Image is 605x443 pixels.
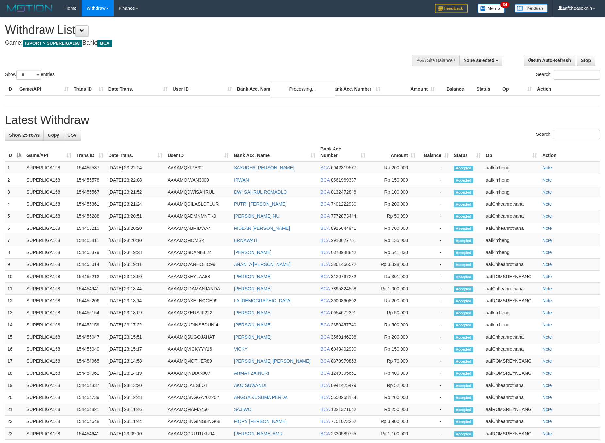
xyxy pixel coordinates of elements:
[368,246,418,259] td: Rp 541,830
[542,346,552,352] a: Note
[74,283,106,295] td: 154454941
[234,431,283,436] a: [PERSON_NAME] AMR
[5,143,24,162] th: ID: activate to sort column descending
[24,295,74,307] td: SUPERLIGA168
[106,259,165,271] td: [DATE] 23:19:11
[368,367,418,379] td: Rp 400,000
[24,210,74,222] td: SUPERLIGA168
[234,177,249,182] a: IRWAN
[165,355,231,367] td: AAAAMQMOTHER89
[368,355,418,367] td: Rp 70,000
[106,271,165,283] td: [DATE] 23:18:50
[320,201,330,207] span: BCA
[24,222,74,234] td: SUPERLIGA168
[24,283,74,295] td: SUPERLIGA168
[234,201,286,207] a: PUTRI [PERSON_NAME]
[331,262,356,267] span: Copy 3801466522 to clipboard
[74,343,106,355] td: 154455040
[542,286,552,291] a: Note
[165,343,231,355] td: AAAAMQVICKYYY16
[454,347,473,352] span: Accepted
[331,310,356,315] span: Copy 0954672391 to clipboard
[74,271,106,283] td: 154455212
[165,246,231,259] td: AAAAMQSDANIEL24
[483,174,540,186] td: aafkimheng
[454,371,473,376] span: Accepted
[165,186,231,198] td: AAAAMQDWISAHRUL
[368,186,418,198] td: Rp 100,000
[320,358,330,364] span: BCA
[478,4,505,13] img: Button%20Memo.svg
[418,234,451,246] td: -
[418,331,451,343] td: -
[234,419,286,424] a: FIQRY [PERSON_NAME]
[165,271,231,283] td: AAAAMQKEYLAA88
[331,298,356,303] span: Copy 3900860802 to clipboard
[24,379,74,391] td: SUPERLIGA168
[48,133,59,138] span: Copy
[5,130,44,141] a: Show 25 rows
[24,198,74,210] td: SUPERLIGA168
[483,355,540,367] td: aafROMSREYNEANG
[331,286,356,291] span: Copy 7895324558 to clipboard
[24,143,74,162] th: Game/API: activate to sort column ascending
[454,359,473,364] span: Accepted
[234,395,288,400] a: ANGGA KUSUMA PERDA
[24,174,74,186] td: SUPERLIGA168
[270,81,335,97] div: Processing...
[320,214,330,219] span: BCA
[542,177,552,182] a: Note
[483,331,540,343] td: aafChheanrothana
[165,319,231,331] td: AAAAMQUDINSEDUNI4
[418,343,451,355] td: -
[542,371,552,376] a: Note
[234,298,292,303] a: LA [DEMOGRAPHIC_DATA]
[165,283,231,295] td: AAAAMQIDAMANJANDA
[320,226,330,231] span: BCA
[234,371,269,376] a: AHMAT ZAINURI
[74,198,106,210] td: 154455361
[483,143,540,162] th: Op: activate to sort column ascending
[437,83,474,95] th: Balance
[474,83,500,95] th: Status
[106,355,165,367] td: [DATE] 23:14:58
[418,319,451,331] td: -
[5,3,55,13] img: MOTION_logo.png
[542,310,552,315] a: Note
[74,355,106,367] td: 154454965
[74,222,106,234] td: 154455215
[577,55,595,66] a: Stop
[418,367,451,379] td: -
[5,114,600,127] h1: Latest Withdraw
[418,186,451,198] td: -
[331,358,356,364] span: Copy 0370979863 to clipboard
[74,331,106,343] td: 154455047
[331,201,356,207] span: Copy 7401222930 to clipboard
[542,250,552,255] a: Note
[331,322,356,327] span: Copy 2350457740 to clipboard
[331,165,356,170] span: Copy 6042319577 to clipboard
[331,189,356,195] span: Copy 0132472848 to clipboard
[74,162,106,174] td: 154455587
[542,201,552,207] a: Note
[320,286,330,291] span: BCA
[97,40,112,47] span: BCA
[106,162,165,174] td: [DATE] 23:22:24
[418,271,451,283] td: -
[331,250,356,255] span: Copy 0373948842 to clipboard
[331,226,356,231] span: Copy 8915644941 to clipboard
[106,210,165,222] td: [DATE] 23:20:51
[234,165,294,170] a: SAYUDHA [PERSON_NAME]
[74,143,106,162] th: Trans ID: activate to sort column ascending
[454,226,473,231] span: Accepted
[74,295,106,307] td: 154455206
[554,70,600,80] input: Search:
[234,238,257,243] a: ERNAWATI
[412,55,459,66] div: PGA Site Balance /
[331,177,356,182] span: Copy 0561969387 to clipboard
[106,367,165,379] td: [DATE] 23:14:19
[542,395,552,400] a: Note
[320,346,330,352] span: BCA
[454,298,473,304] span: Accepted
[418,162,451,174] td: -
